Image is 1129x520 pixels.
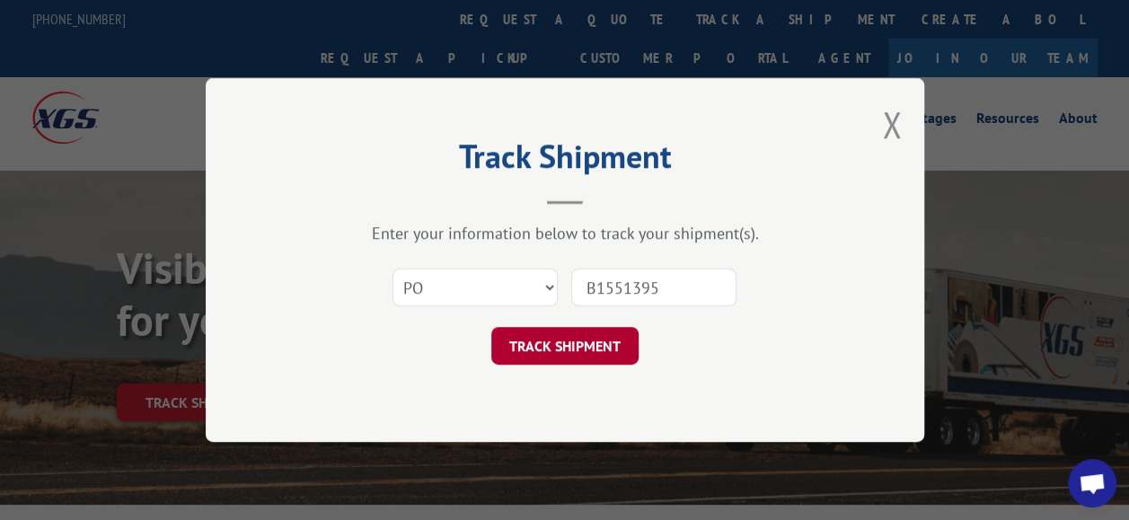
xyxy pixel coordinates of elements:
input: Number(s) [571,269,736,306]
div: Open chat [1068,459,1116,507]
div: Enter your information below to track your shipment(s). [295,223,834,243]
button: TRACK SHIPMENT [491,327,639,365]
button: Close modal [882,101,902,148]
h2: Track Shipment [295,144,834,178]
